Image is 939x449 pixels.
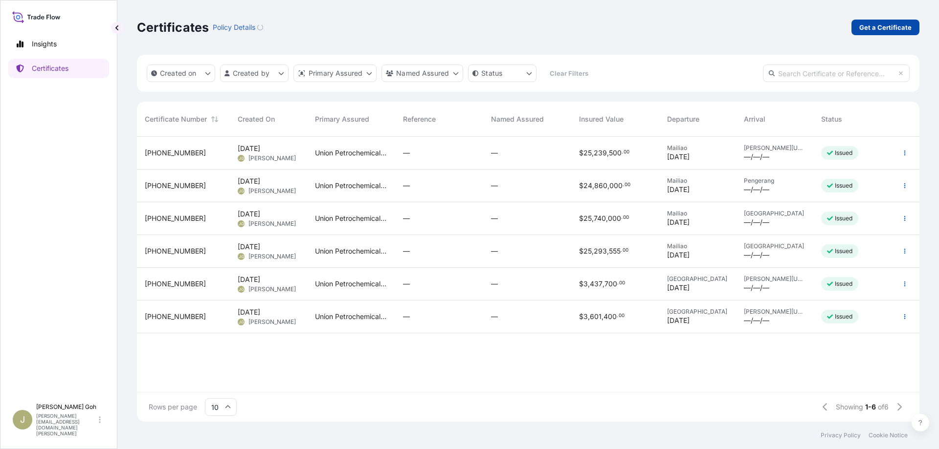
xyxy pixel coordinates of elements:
[667,275,729,283] span: [GEOGRAPHIC_DATA]
[836,402,863,412] span: Showing
[145,312,206,321] span: [PHONE_NUMBER]
[619,314,625,318] span: 00
[744,152,769,162] span: —/—/—
[583,182,592,189] span: 24
[579,114,624,124] span: Insured Value
[213,22,255,32] p: Policy Details
[238,144,260,153] span: [DATE]
[468,64,537,82] button: certificateStatus Filter options
[32,64,68,73] p: Certificates
[36,413,97,436] p: [PERSON_NAME][EMAIL_ADDRESS][DOMAIN_NAME][PERSON_NAME]
[248,187,296,195] span: [PERSON_NAME]
[744,250,769,260] span: —/—/—
[667,316,690,325] span: [DATE]
[763,64,910,82] input: Search Certificate or Reference...
[491,181,498,191] span: —
[248,154,296,162] span: [PERSON_NAME]
[667,308,729,316] span: [GEOGRAPHIC_DATA]
[623,183,624,187] span: .
[835,247,853,255] p: Issued
[617,281,619,285] span: .
[583,313,588,320] span: 3
[238,209,260,219] span: [DATE]
[239,317,244,327] span: JG
[293,64,377,82] button: distributor Filter options
[744,114,765,124] span: Arrival
[8,59,109,78] a: Certificates
[744,217,769,227] span: —/—/—
[667,114,699,124] span: Departure
[160,68,197,78] p: Created on
[835,214,853,222] p: Issued
[315,148,387,158] span: Union Petrochemical (HK) Company, Limited
[622,150,623,154] span: .
[744,242,805,250] span: [GEOGRAPHIC_DATA]
[396,68,449,78] p: Named Assured
[32,39,57,49] p: Insights
[403,181,410,191] span: —
[209,113,221,125] button: Sort
[667,177,729,185] span: Mailiao
[145,279,206,289] span: [PHONE_NUMBER]
[592,248,594,255] span: ,
[239,219,244,229] span: JG
[667,242,729,250] span: Mailiao
[491,114,544,124] span: Named Assured
[145,181,206,191] span: [PHONE_NUMBER]
[248,220,296,228] span: [PERSON_NAME]
[541,65,596,81] button: Clear Filters
[608,215,621,222] span: 000
[491,312,498,321] span: —
[248,285,296,293] span: [PERSON_NAME]
[594,150,607,156] span: 239
[609,248,621,255] span: 555
[607,182,609,189] span: ,
[607,248,609,255] span: ,
[315,279,387,289] span: Union Petrochemical (HK) Company, Limited
[145,148,206,158] span: [PHONE_NUMBER]
[309,68,362,78] p: Primary Assured
[315,114,369,124] span: Primary Assured
[744,275,805,283] span: [PERSON_NAME][US_STATE]
[744,144,805,152] span: [PERSON_NAME][US_STATE]
[592,182,594,189] span: ,
[851,20,919,35] a: Get a Certificate
[590,280,603,287] span: 437
[594,215,606,222] span: 740
[481,68,502,78] p: Status
[579,182,583,189] span: $
[821,431,861,439] p: Privacy Policy
[744,283,769,293] span: —/—/—
[744,177,805,185] span: Pengerang
[667,210,729,217] span: Mailiao
[594,182,607,189] span: 860
[145,114,207,124] span: Certificate Number
[248,318,296,326] span: [PERSON_NAME]
[869,431,908,439] a: Cookie Notice
[619,281,625,285] span: 00
[147,64,215,82] button: createdOn Filter options
[491,279,498,289] span: —
[604,313,617,320] span: 400
[604,280,617,287] span: 700
[403,312,410,321] span: —
[590,313,602,320] span: 601
[403,214,410,223] span: —
[625,183,630,187] span: 00
[609,182,623,189] span: 000
[257,20,263,35] button: Loading
[621,216,623,219] span: .
[403,114,436,124] span: Reference
[315,181,387,191] span: Union Petrochemical (HK) Company, Limited
[623,216,629,219] span: 00
[315,312,387,321] span: Union Petrochemical (HK) Company, Limited
[550,68,588,78] p: Clear Filters
[145,246,206,256] span: [PHONE_NUMBER]
[859,22,912,32] p: Get a Certificate
[592,215,594,222] span: ,
[579,313,583,320] span: $
[621,249,622,252] span: .
[602,313,604,320] span: ,
[592,150,594,156] span: ,
[403,246,410,256] span: —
